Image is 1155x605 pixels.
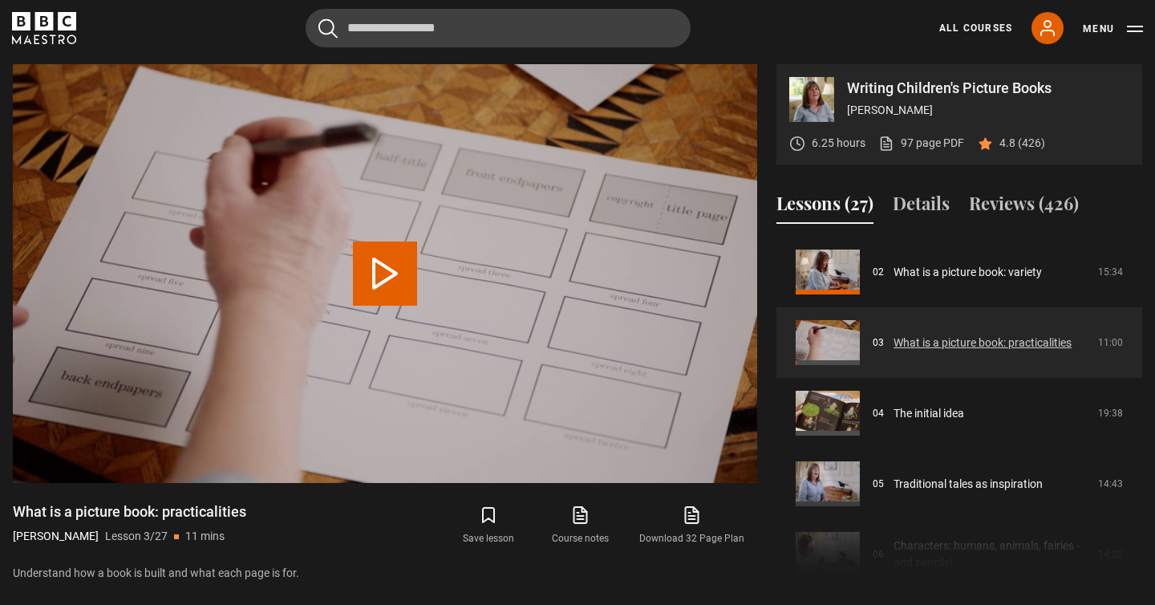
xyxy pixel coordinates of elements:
button: Play Lesson What is a picture book: practicalities [353,242,417,306]
p: Understand how a book is built and what each page is for. [13,565,757,582]
button: Reviews (426) [969,190,1079,224]
a: Traditional tales as inspiration [894,476,1043,493]
a: Course notes [535,502,626,549]
button: Save lesson [443,502,534,549]
a: All Courses [939,21,1012,35]
button: Lessons (27) [776,190,873,224]
p: [PERSON_NAME] [847,102,1129,119]
p: 11 mins [185,528,225,545]
button: Details [893,190,950,224]
button: Submit the search query [318,18,338,39]
p: 4.8 (426) [999,135,1045,152]
h1: What is a picture book: practicalities [13,502,246,522]
video-js: Video Player [13,64,757,483]
svg: BBC Maestro [12,12,76,44]
button: Toggle navigation [1083,21,1143,37]
a: Download 32 Page Plan [626,502,757,549]
a: What is a picture book: practicalities [894,335,1072,351]
p: 6.25 hours [812,135,865,152]
input: Search [306,9,691,47]
p: [PERSON_NAME] [13,528,99,545]
a: What is a picture book: variety [894,264,1042,281]
p: Lesson 3/27 [105,528,168,545]
a: 97 page PDF [878,135,964,152]
p: Writing Children's Picture Books [847,81,1129,95]
a: The initial idea [894,405,964,422]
